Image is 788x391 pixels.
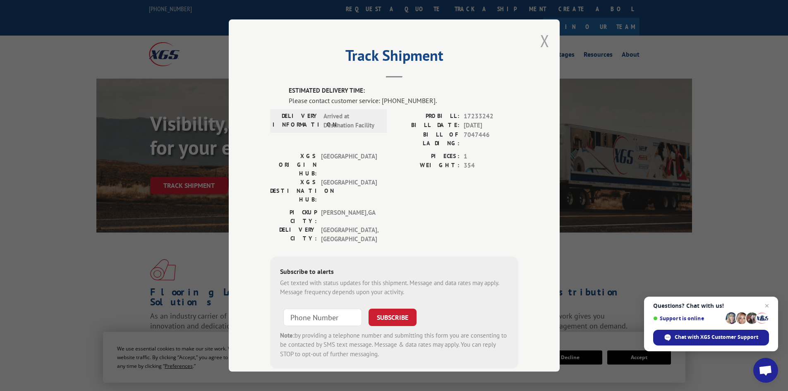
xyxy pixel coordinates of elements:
span: 17233242 [464,112,518,121]
input: Phone Number [283,309,362,326]
label: DELIVERY INFORMATION: [273,112,319,130]
span: Questions? Chat with us! [653,302,769,309]
div: Subscribe to alerts [280,266,508,278]
label: DELIVERY CITY: [270,225,317,244]
span: Support is online [653,315,723,321]
span: 1 [464,152,518,161]
div: by providing a telephone number and submitting this form you are consenting to be contacted by SM... [280,331,508,359]
span: [GEOGRAPHIC_DATA] [321,178,377,204]
span: 7047446 [464,130,518,148]
span: Close chat [762,301,772,311]
label: WEIGHT: [394,161,460,170]
label: XGS DESTINATION HUB: [270,178,317,204]
label: PROBILL: [394,112,460,121]
label: PICKUP CITY: [270,208,317,225]
button: SUBSCRIBE [369,309,417,326]
div: Get texted with status updates for this shipment. Message and data rates may apply. Message frequ... [280,278,508,297]
span: Arrived at Destination Facility [323,112,379,130]
span: [PERSON_NAME] , GA [321,208,377,225]
label: BILL DATE: [394,121,460,130]
div: Please contact customer service: [PHONE_NUMBER]. [289,96,518,106]
button: Close modal [540,30,549,52]
strong: Note: [280,331,295,339]
div: Chat with XGS Customer Support [653,330,769,345]
label: XGS ORIGIN HUB: [270,152,317,178]
label: ESTIMATED DELIVERY TIME: [289,86,518,96]
div: Open chat [753,358,778,383]
label: PIECES: [394,152,460,161]
span: [GEOGRAPHIC_DATA] [321,152,377,178]
span: 354 [464,161,518,170]
span: [DATE] [464,121,518,130]
span: [GEOGRAPHIC_DATA] , [GEOGRAPHIC_DATA] [321,225,377,244]
label: BILL OF LADING: [394,130,460,148]
h2: Track Shipment [270,50,518,65]
span: Chat with XGS Customer Support [675,333,758,341]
